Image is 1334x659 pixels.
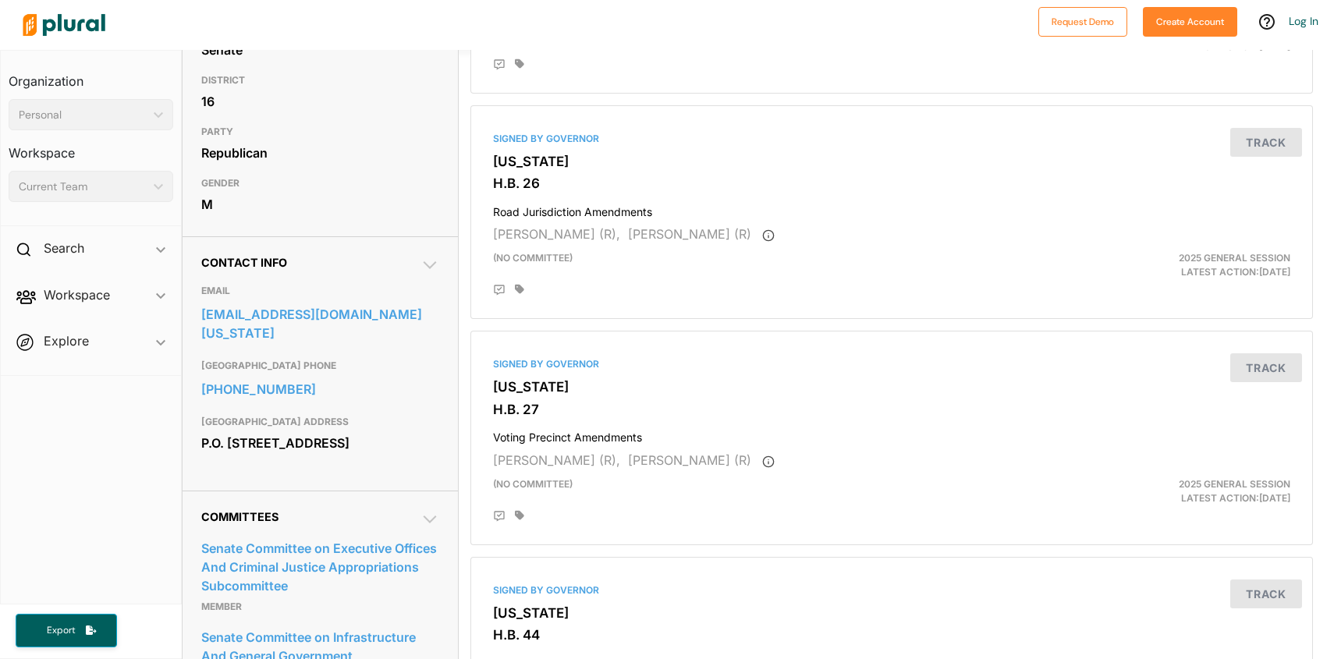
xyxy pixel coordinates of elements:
a: [EMAIL_ADDRESS][DOMAIN_NAME][US_STATE] [201,303,438,345]
h4: Voting Precinct Amendments [493,423,1290,445]
div: Add tags [515,284,524,295]
h3: GENDER [201,174,438,193]
h3: DISTRICT [201,71,438,90]
button: Track [1230,579,1302,608]
div: Signed by Governor [493,132,1290,146]
span: [PERSON_NAME] (R), [493,226,620,242]
div: Signed by Governor [493,357,1290,371]
span: [PERSON_NAME] (R) [628,452,751,468]
span: [PERSON_NAME] (R) [628,226,751,242]
span: 2025 General Session [1179,252,1290,264]
h3: [GEOGRAPHIC_DATA] ADDRESS [201,413,438,431]
div: Add tags [515,58,524,69]
a: Senate Committee on Executive Offices And Criminal Justice Appropriations Subcommittee [201,537,438,597]
div: M [201,193,438,216]
a: Create Account [1143,12,1237,29]
div: Current Team [19,179,147,195]
h3: [GEOGRAPHIC_DATA] PHONE [201,356,438,375]
p: Member [201,597,438,616]
div: Add Position Statement [493,510,506,523]
div: Latest Action: [DATE] [1028,251,1302,279]
div: Signed by Governor [493,583,1290,597]
h3: Organization [9,58,173,93]
h3: PARTY [201,122,438,141]
div: Latest Action: [DATE] [1028,477,1302,505]
div: Personal [19,107,147,123]
div: (no committee) [481,251,1028,279]
h3: H.B. 26 [493,175,1290,191]
span: Committees [201,510,279,523]
button: Track [1230,353,1302,382]
span: 2025 General Session [1179,478,1290,490]
h3: [US_STATE] [493,154,1290,169]
a: Log In [1289,14,1318,28]
div: Add tags [515,510,524,521]
a: Request Demo [1038,12,1127,29]
h3: H.B. 44 [493,627,1290,643]
button: Track [1230,128,1302,157]
h3: H.B. 27 [493,402,1290,417]
span: Contact Info [201,256,287,269]
button: Create Account [1143,7,1237,37]
span: Export [36,624,86,637]
h2: Search [44,239,84,257]
button: Export [16,614,117,647]
a: [PHONE_NUMBER] [201,377,438,401]
div: Add Position Statement [493,284,506,296]
button: Request Demo [1038,7,1127,37]
div: P.O. [STREET_ADDRESS] [201,431,438,455]
h3: Workspace [9,130,173,165]
span: [PERSON_NAME] (R), [493,452,620,468]
h3: [US_STATE] [493,605,1290,621]
h3: [US_STATE] [493,379,1290,395]
div: (no committee) [481,477,1028,505]
h4: Road Jurisdiction Amendments [493,198,1290,219]
div: 16 [201,90,438,113]
h3: EMAIL [201,282,438,300]
div: Republican [201,141,438,165]
div: Add Position Statement [493,58,506,71]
